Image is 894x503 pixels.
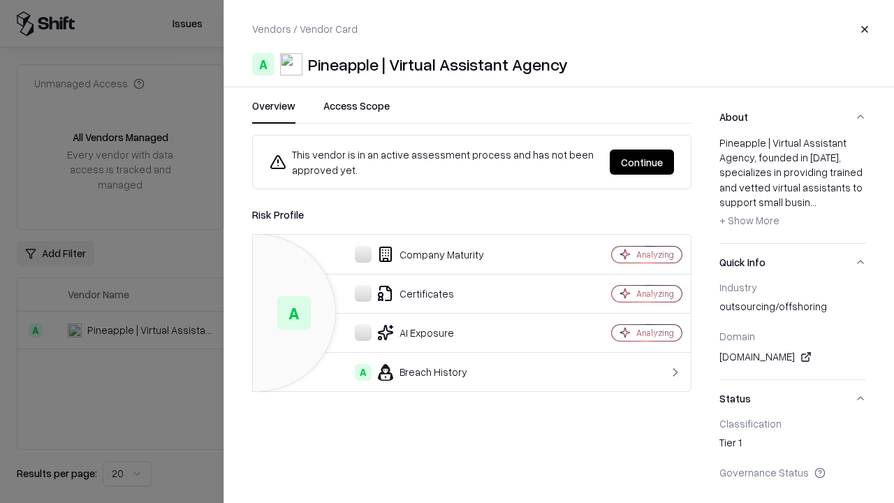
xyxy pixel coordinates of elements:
button: Status [719,380,866,417]
div: Governance Status [719,466,866,479]
div: A [277,296,311,330]
div: Analyzing [636,249,674,261]
div: Company Maturity [264,246,563,263]
div: Tier 1 [719,435,866,455]
button: Quick Info [719,244,866,281]
div: outsourcing/offshoring [719,299,866,319]
div: Pineapple | Virtual Assistant Agency, founded in [DATE], specializes in providing trained and vet... [719,136,866,232]
button: Overview [252,99,295,124]
button: + Show More [719,210,779,232]
div: This vendor is in an active assessment process and has not been approved yet. [270,147,599,177]
div: Analyzing [636,288,674,300]
div: A [252,53,274,75]
p: Vendors / Vendor Card [252,22,358,36]
span: + Show More [719,214,779,226]
div: Domain [719,330,866,342]
div: [DOMAIN_NAME] [719,349,866,365]
button: About [719,99,866,136]
div: Industry [719,281,866,293]
button: Access Scope [323,99,390,124]
div: Quick Info [719,281,866,379]
div: Analyzing [636,327,674,339]
div: Breach History [264,364,563,381]
div: AI Exposure [264,324,563,341]
div: Classification [719,417,866,430]
div: About [719,136,866,243]
img: Pineapple | Virtual Assistant Agency [280,53,302,75]
button: Continue [610,150,674,175]
span: ... [810,196,816,208]
div: Certificates [264,285,563,302]
div: A [355,364,372,381]
div: Pineapple | Virtual Assistant Agency [308,53,568,75]
div: Risk Profile [252,206,691,223]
